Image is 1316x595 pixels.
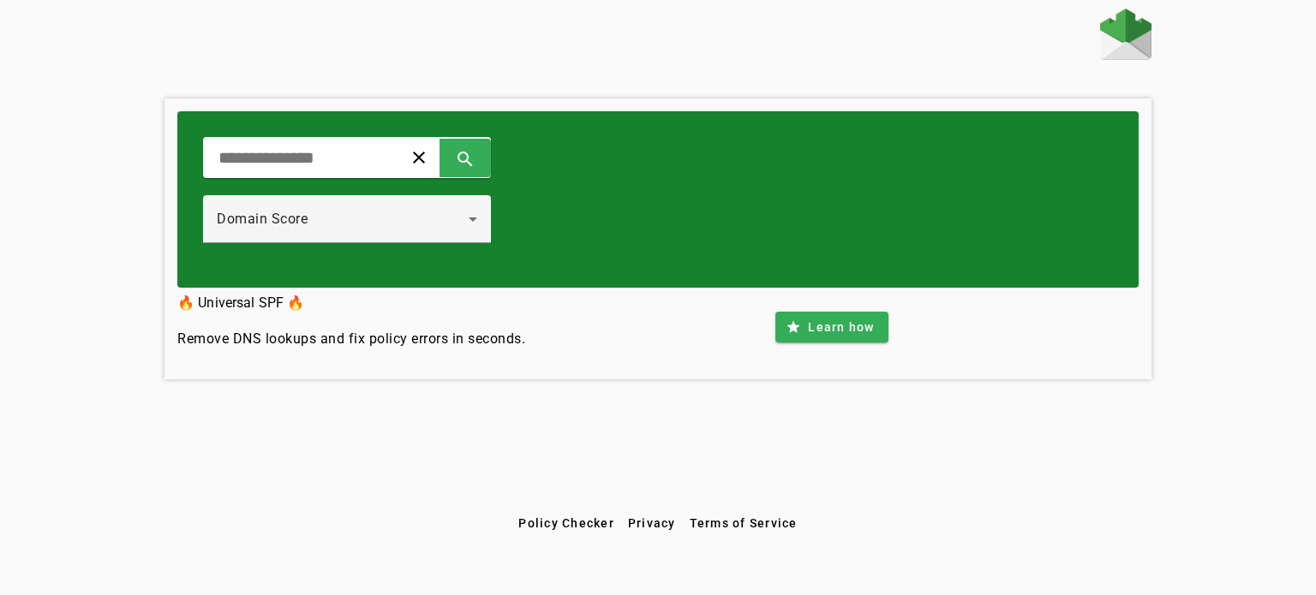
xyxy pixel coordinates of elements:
[1100,9,1151,60] img: Fraudmarc Logo
[775,312,888,342] button: Learn how
[177,329,525,349] h4: Remove DNS lookups and fix policy errors in seconds.
[518,516,614,530] span: Policy Checker
[1100,9,1151,64] a: Home
[217,211,308,227] span: Domain Score
[808,318,874,336] span: Learn how
[628,516,676,530] span: Privacy
[511,508,621,538] button: Policy Checker
[690,516,798,530] span: Terms of Service
[177,291,525,315] h3: 🔥 Universal SPF 🔥
[683,508,805,538] button: Terms of Service
[621,508,683,538] button: Privacy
